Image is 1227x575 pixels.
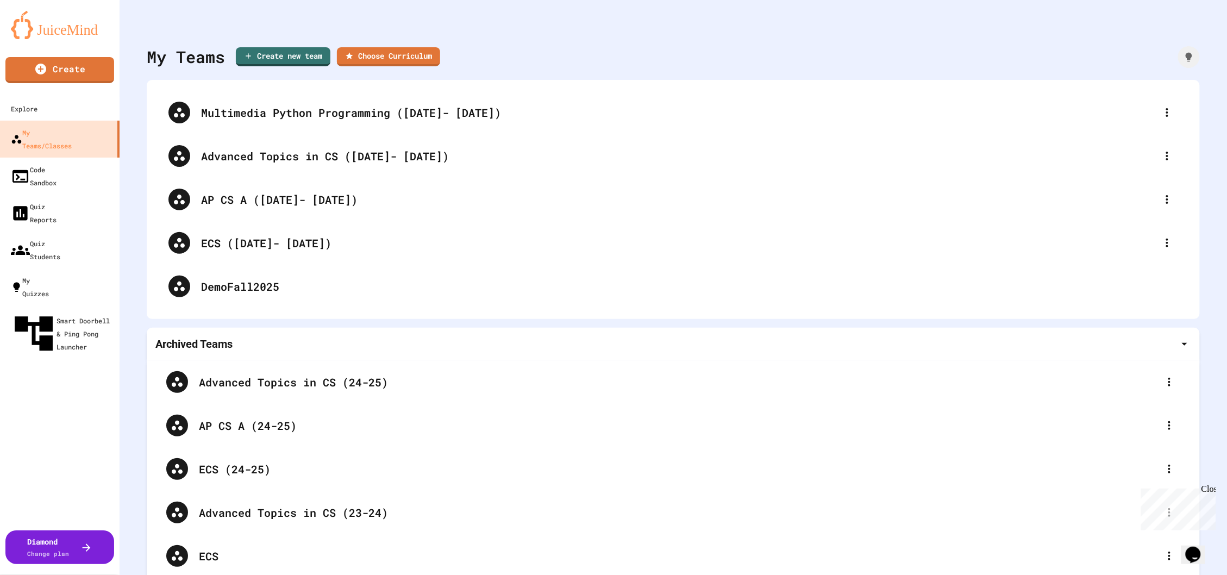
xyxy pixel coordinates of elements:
div: ECS [199,548,1159,564]
div: How it works [1178,46,1200,68]
a: Create [5,57,114,83]
div: Quiz Students [11,237,60,263]
div: Quiz Reports [11,200,57,226]
div: Code Sandbox [11,163,57,189]
div: Chat with us now!Close [4,4,75,69]
div: Diamond [28,536,70,559]
iframe: chat widget [1181,532,1216,564]
div: Advanced Topics in CS ([DATE]- [DATE]) [201,148,1156,164]
img: logo-orange.svg [11,11,109,39]
button: DiamondChange plan [5,530,114,564]
div: Advanced Topics in CS (24-25) [199,374,1159,390]
div: AP CS A ([DATE]- [DATE]) [201,191,1156,208]
div: Advanced Topics in CS ([DATE]- [DATE]) [158,134,1189,178]
iframe: chat widget [1137,484,1216,530]
div: Multimedia Python Programming ([DATE]- [DATE]) [158,91,1189,134]
div: Advanced Topics in CS (23-24) [199,504,1159,521]
div: AP CS A ([DATE]- [DATE]) [158,178,1189,221]
div: AP CS A (24-25) [199,417,1159,434]
div: ECS ([DATE]- [DATE]) [158,221,1189,265]
div: Advanced Topics in CS (24-25) [155,360,1191,404]
p: Archived Teams [155,336,233,352]
div: Smart Doorbell & Ping Pong Launcher [11,311,115,357]
div: My Teams/Classes [11,126,72,152]
div: DemoFall2025 [158,265,1189,308]
div: Advanced Topics in CS (23-24) [155,491,1191,534]
span: Change plan [28,549,70,558]
div: My Quizzes [11,274,49,300]
div: My Teams [147,45,225,69]
a: Create new team [236,47,330,66]
a: Choose Curriculum [337,47,440,66]
div: ECS ([DATE]- [DATE]) [201,235,1156,251]
div: Multimedia Python Programming ([DATE]- [DATE]) [201,104,1156,121]
div: Explore [11,102,37,115]
div: ECS (24-25) [199,461,1159,477]
div: DemoFall2025 [201,278,1178,295]
div: AP CS A (24-25) [155,404,1191,447]
div: ECS (24-25) [155,447,1191,491]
